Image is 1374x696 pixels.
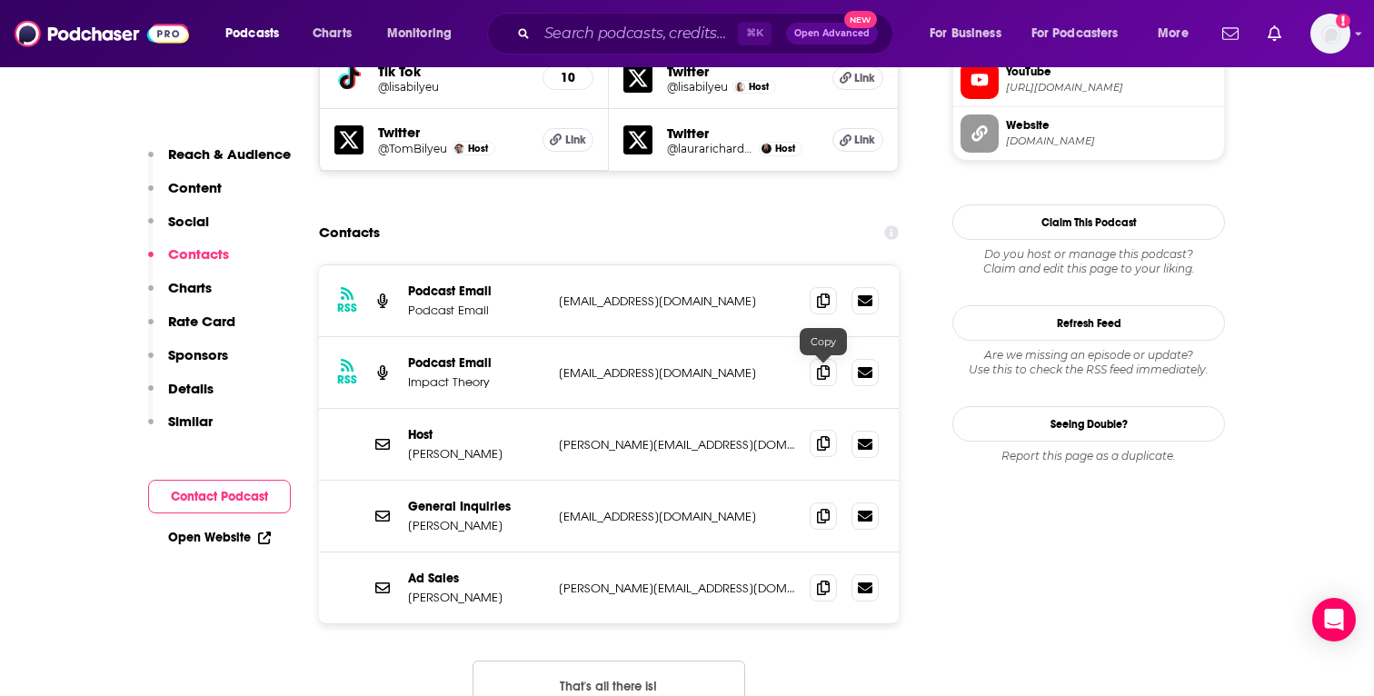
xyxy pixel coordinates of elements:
[168,313,235,330] p: Rate Card
[1020,19,1145,48] button: open menu
[1310,14,1350,54] img: User Profile
[168,279,212,296] p: Charts
[1006,81,1217,94] span: https://www.youtube.com/@LisaBilyeu
[854,71,875,85] span: Link
[952,305,1225,341] button: Refresh Feed
[408,499,544,514] p: General Inquiries
[565,133,586,147] span: Link
[917,19,1024,48] button: open menu
[148,213,209,246] button: Social
[559,365,795,381] p: [EMAIL_ADDRESS][DOMAIN_NAME]
[168,245,229,263] p: Contacts
[952,348,1225,377] div: Are we missing an episode or update? Use this to check the RSS feed immediately.
[168,145,291,163] p: Reach & Audience
[1310,14,1350,54] button: Show profile menu
[15,16,189,51] img: Podchaser - Follow, Share and Rate Podcasts
[775,143,795,154] span: Host
[1031,21,1119,46] span: For Podcasters
[213,19,303,48] button: open menu
[543,128,593,152] a: Link
[168,346,228,363] p: Sponsors
[337,301,357,315] h3: RSS
[1006,117,1217,134] span: Website
[408,303,544,318] p: Podcast Email
[374,19,475,48] button: open menu
[148,313,235,346] button: Rate Card
[387,21,452,46] span: Monitoring
[148,145,291,179] button: Reach & Audience
[794,29,870,38] span: Open Advanced
[408,590,544,605] p: [PERSON_NAME]
[408,427,544,442] p: Host
[1215,18,1246,49] a: Show notifications dropdown
[408,446,544,462] p: [PERSON_NAME]
[168,530,271,545] a: Open Website
[537,19,738,48] input: Search podcasts, credits, & more...
[961,114,1217,153] a: Website[DOMAIN_NAME]
[832,66,883,90] a: Link
[844,11,877,28] span: New
[854,133,875,147] span: Link
[786,23,878,45] button: Open AdvancedNew
[148,279,212,313] button: Charts
[168,213,209,230] p: Social
[762,144,772,154] img: Laura Richards
[667,63,818,80] h5: Twitter
[148,245,229,279] button: Contacts
[559,293,795,309] p: [EMAIL_ADDRESS][DOMAIN_NAME]
[337,373,357,387] h3: RSS
[559,509,795,524] p: [EMAIL_ADDRESS][DOMAIN_NAME]
[225,21,279,46] span: Podcasts
[749,81,769,93] span: Host
[468,143,488,154] span: Host
[168,413,213,430] p: Similar
[1312,598,1356,641] div: Open Intercom Messenger
[148,380,214,413] button: Details
[168,380,214,397] p: Details
[454,144,464,154] img: Tom Bilyeu
[952,449,1225,463] div: Report this page as a duplicate.
[301,19,363,48] a: Charts
[408,283,544,299] p: Podcast Email
[1006,64,1217,80] span: YouTube
[667,142,754,155] a: @laurarichards99
[504,13,911,55] div: Search podcasts, credits, & more...
[148,480,291,513] button: Contact Podcast
[313,21,352,46] span: Charts
[378,80,528,94] a: @lisabilyeu
[1310,14,1350,54] span: Logged in as alignPR
[800,328,847,355] div: Copy
[952,406,1225,442] a: Seeing Double?
[558,70,578,85] h5: 10
[952,204,1225,240] button: Claim This Podcast
[408,571,544,586] p: Ad Sales
[319,215,380,250] h2: Contacts
[1260,18,1289,49] a: Show notifications dropdown
[378,63,528,80] h5: Tik Tok
[559,581,795,596] p: [PERSON_NAME][EMAIL_ADDRESS][DOMAIN_NAME]
[735,82,745,92] img: Lisa Bilyeu
[1006,134,1217,148] span: impacttheory.com
[1158,21,1189,46] span: More
[148,346,228,380] button: Sponsors
[378,124,528,141] h5: Twitter
[378,142,447,155] a: @TomBilyeu
[408,518,544,533] p: [PERSON_NAME]
[667,80,728,94] a: @lisabilyeu
[952,247,1225,276] div: Claim and edit this page to your liking.
[832,128,883,152] a: Link
[1336,14,1350,28] svg: Add a profile image
[559,437,795,452] p: [PERSON_NAME][EMAIL_ADDRESS][DOMAIN_NAME]
[738,22,772,45] span: ⌘ K
[148,179,222,213] button: Content
[930,21,1001,46] span: For Business
[961,61,1217,99] a: YouTube[URL][DOMAIN_NAME]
